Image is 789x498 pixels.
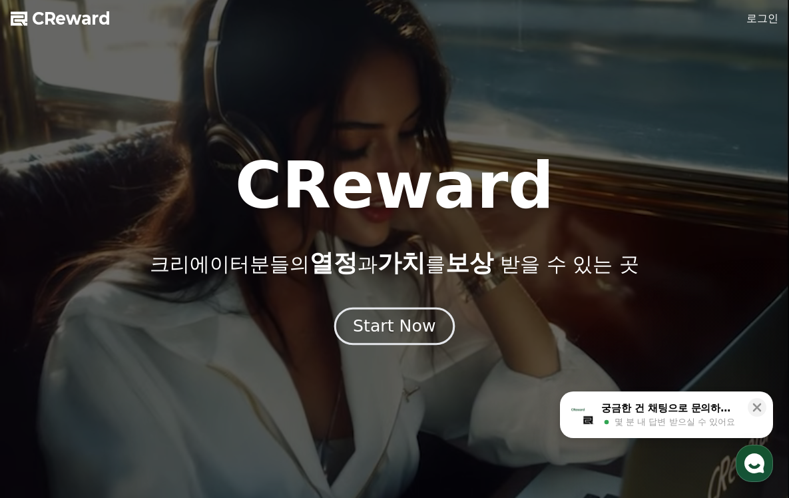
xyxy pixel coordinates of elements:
[32,8,111,29] span: CReward
[378,249,425,276] span: 가치
[172,387,256,421] a: 설정
[235,154,554,218] h1: CReward
[334,308,455,346] button: Start Now
[206,407,222,418] span: 설정
[11,8,111,29] a: CReward
[337,322,452,334] a: Start Now
[4,387,88,421] a: 홈
[122,408,138,419] span: 대화
[746,11,778,27] a: 로그인
[445,249,493,276] span: 보상
[310,249,358,276] span: 열정
[150,250,639,276] p: 크리에이터분들의 과 를 받을 수 있는 곳
[42,407,50,418] span: 홈
[88,387,172,421] a: 대화
[353,315,435,338] div: Start Now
